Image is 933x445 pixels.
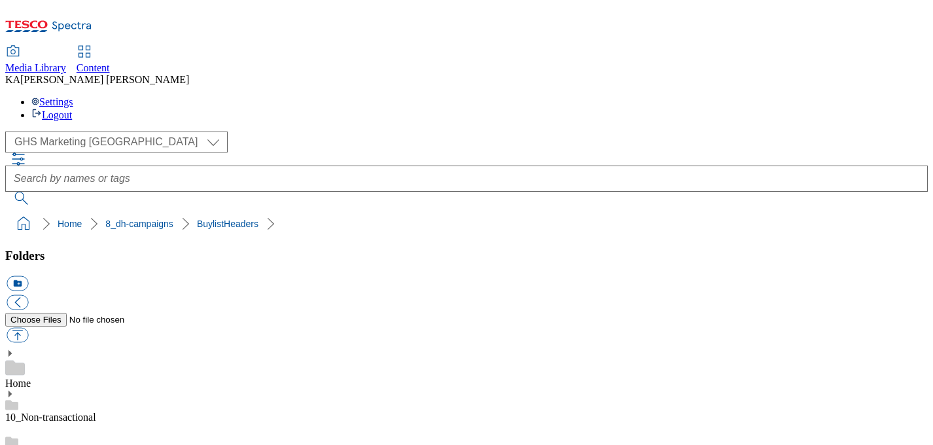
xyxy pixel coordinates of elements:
h3: Folders [5,249,928,263]
a: Settings [31,96,73,107]
span: Content [77,62,110,73]
a: 10_Non-transactional [5,412,96,423]
a: Home [58,219,82,229]
a: BuylistHeaders [197,219,258,229]
a: Content [77,46,110,74]
input: Search by names or tags [5,166,928,192]
a: Media Library [5,46,66,74]
nav: breadcrumb [5,211,928,236]
span: [PERSON_NAME] [PERSON_NAME] [20,74,189,85]
a: home [13,213,34,234]
span: KA [5,74,20,85]
a: 8_dh-campaigns [105,219,173,229]
a: Home [5,378,31,389]
span: Media Library [5,62,66,73]
a: Logout [31,109,72,120]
